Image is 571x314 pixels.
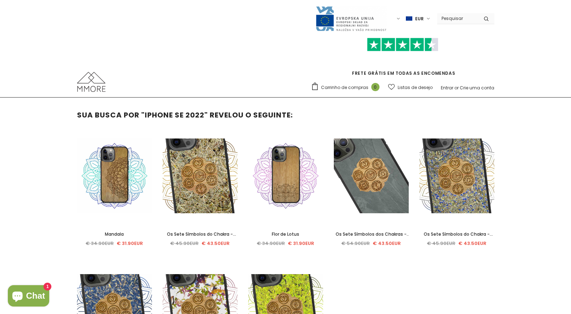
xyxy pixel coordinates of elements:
span: Carrinho de compras [321,84,368,91]
a: Javni Razpis [315,15,387,21]
span: € 43.50EUR [202,240,230,247]
img: Confie nas estrelas piloto [367,38,438,52]
span: or [454,85,459,91]
strong: "iPhone SE 2022" [141,110,208,120]
span: € 43.50EUR [458,240,486,247]
span: Sua busca por [77,110,139,120]
span: € 45.90EUR [427,240,455,247]
inbox-online-store-chat: Shopify online store chat [6,285,51,308]
span: € 54.90EUR [341,240,370,247]
a: Os Sete Símbolos do Chakra - Alpine Hay [163,230,238,238]
span: Mandala [105,231,124,237]
a: Entrar [441,85,453,91]
span: revelou o seguinte: [210,110,293,120]
span: FRETE GRÁTIS EM TODAS AS ENCOMENDAS [311,41,494,76]
span: Os Sete Símbolos do Chakra - Alpine Hay [167,231,236,245]
span: EUR [415,15,424,22]
iframe: Customer reviews powered by Trustpilot [311,51,494,70]
span: 0 [371,83,379,91]
span: € 34.90EUR [257,240,285,247]
input: Search Site [437,13,478,23]
span: Listas de desejo [398,84,433,91]
a: Carrinho de compras 0 [311,82,383,93]
span: € 43.50EUR [373,240,401,247]
span: € 45.90EUR [170,240,199,247]
span: € 34.90EUR [86,240,114,247]
img: Casos MMORE [77,72,106,92]
a: Os Sete Símbolos do Chakra - Lavanda [419,230,494,238]
span: € 31.90EUR [117,240,143,247]
a: Flor de Lotus [248,230,323,238]
a: Os Sete Símbolos dos Chakras - [GEOGRAPHIC_DATA] [334,230,409,238]
span: € 31.90EUR [288,240,314,247]
span: Os Sete Símbolos do Chakra - Lavanda [424,231,493,245]
a: Mandala [77,230,152,238]
a: Listas de desejo [388,81,433,94]
a: Crie uma conta [460,85,494,91]
span: Flor de Lotus [272,231,299,237]
span: Os Sete Símbolos dos Chakras - [GEOGRAPHIC_DATA] [336,231,410,245]
img: Javni Razpis [315,6,387,32]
